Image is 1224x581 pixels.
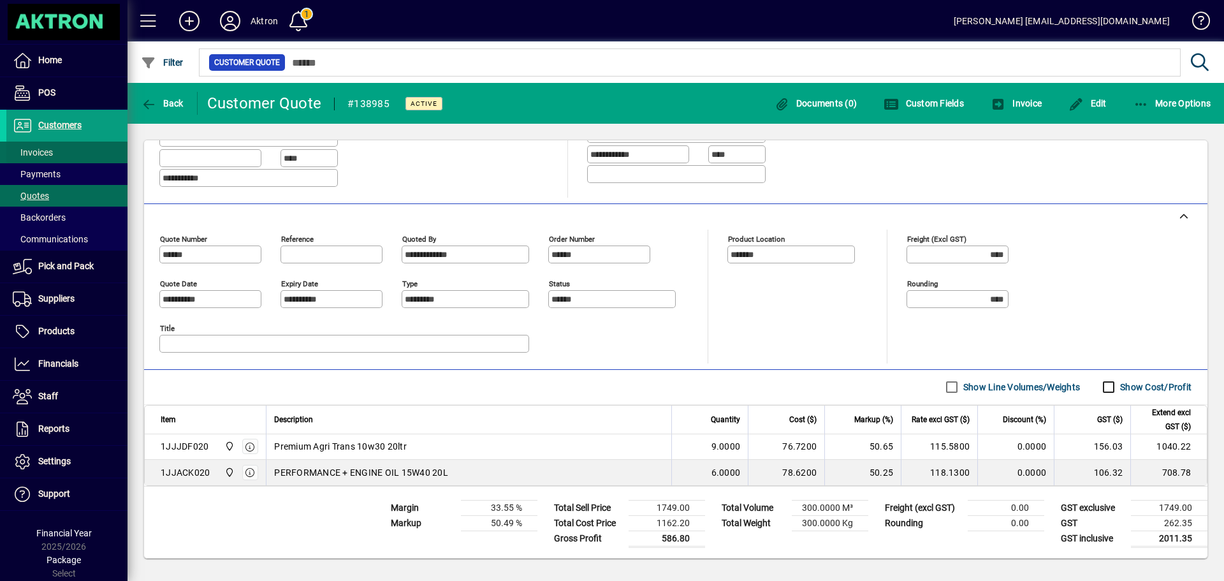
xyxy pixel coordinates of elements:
[161,440,208,453] div: 1JJJDF020
[961,381,1080,393] label: Show Line Volumes/Weights
[141,98,184,108] span: Back
[968,500,1044,515] td: 0.00
[221,439,236,453] span: Central
[127,92,198,115] app-page-header-button: Back
[6,185,127,207] a: Quotes
[954,11,1170,31] div: [PERSON_NAME] [EMAIL_ADDRESS][DOMAIN_NAME]
[13,212,66,223] span: Backorders
[1097,413,1123,427] span: GST ($)
[1054,500,1131,515] td: GST exclusive
[907,234,966,243] mat-label: Freight (excl GST)
[548,500,629,515] td: Total Sell Price
[1054,434,1130,460] td: 156.03
[1131,515,1207,531] td: 262.35
[1183,3,1208,44] a: Knowledge Base
[38,423,69,434] span: Reports
[774,98,857,108] span: Documents (0)
[854,413,893,427] span: Markup (%)
[461,500,537,515] td: 33.55 %
[987,92,1045,115] button: Invoice
[711,413,740,427] span: Quantity
[1133,98,1211,108] span: More Options
[715,515,792,531] td: Total Weight
[1054,531,1131,547] td: GST inclusive
[6,163,127,185] a: Payments
[461,515,537,531] td: 50.49 %
[274,466,448,479] span: PERFORMANCE + ENGINE OIL 15W40 20L
[629,515,705,531] td: 1162.20
[411,99,437,108] span: Active
[138,51,187,74] button: Filter
[1068,98,1107,108] span: Edit
[6,413,127,445] a: Reports
[629,531,705,547] td: 586.80
[912,413,970,427] span: Rate excl GST ($)
[38,326,75,336] span: Products
[6,446,127,478] a: Settings
[13,191,49,201] span: Quotes
[748,434,824,460] td: 76.7200
[38,489,70,499] span: Support
[909,466,970,479] div: 118.1300
[1130,434,1207,460] td: 1040.22
[1003,413,1046,427] span: Discount (%)
[824,434,901,460] td: 50.65
[880,92,967,115] button: Custom Fields
[207,93,322,114] div: Customer Quote
[47,555,81,565] span: Package
[1130,460,1207,485] td: 708.78
[1131,531,1207,547] td: 2011.35
[384,515,461,531] td: Markup
[548,515,629,531] td: Total Cost Price
[251,11,278,31] div: Aktron
[38,293,75,304] span: Suppliers
[38,358,78,369] span: Financials
[221,466,236,480] span: Central
[968,515,1044,531] td: 0.00
[792,515,868,531] td: 300.0000 Kg
[548,531,629,547] td: Gross Profit
[977,434,1054,460] td: 0.0000
[789,413,817,427] span: Cost ($)
[6,228,127,250] a: Communications
[771,92,860,115] button: Documents (0)
[878,515,968,531] td: Rounding
[274,413,313,427] span: Description
[909,440,970,453] div: 115.5800
[711,440,741,453] span: 9.0000
[6,348,127,380] a: Financials
[160,323,175,332] mat-label: Title
[214,56,280,69] span: Customer Quote
[274,440,407,453] span: Premium Agri Trans 10w30 20ltr
[728,234,785,243] mat-label: Product location
[13,147,53,158] span: Invoices
[6,45,127,77] a: Home
[6,381,127,413] a: Staff
[748,460,824,485] td: 78.6200
[711,466,741,479] span: 6.0000
[169,10,210,33] button: Add
[160,234,207,243] mat-label: Quote number
[629,500,705,515] td: 1749.00
[38,120,82,130] span: Customers
[38,55,62,65] span: Home
[6,283,127,315] a: Suppliers
[38,391,58,401] span: Staff
[1054,460,1130,485] td: 106.32
[824,460,901,485] td: 50.25
[13,234,88,244] span: Communications
[402,279,418,288] mat-label: Type
[878,500,968,515] td: Freight (excl GST)
[549,234,595,243] mat-label: Order number
[792,500,868,515] td: 300.0000 M³
[6,251,127,283] a: Pick and Pack
[1131,500,1207,515] td: 1749.00
[1118,381,1191,393] label: Show Cost/Profit
[977,460,1054,485] td: 0.0000
[402,234,436,243] mat-label: Quoted by
[549,279,570,288] mat-label: Status
[6,316,127,348] a: Products
[6,142,127,163] a: Invoices
[210,10,251,33] button: Profile
[38,87,55,98] span: POS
